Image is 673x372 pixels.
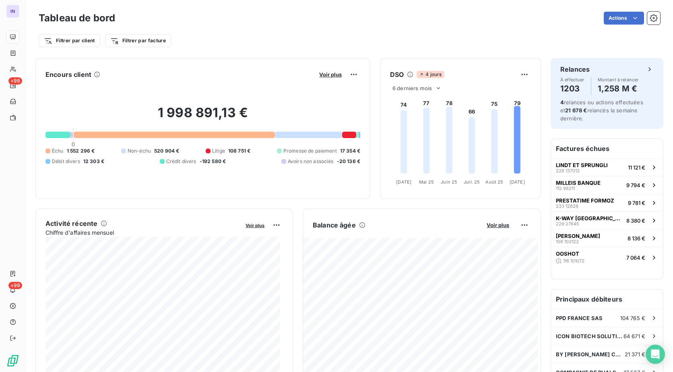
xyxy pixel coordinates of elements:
span: 9 781 € [628,200,645,206]
span: Débit divers [52,158,80,165]
span: Chiffre d'affaires mensuel [45,228,240,237]
span: LINDT ET SPRUNGLI [556,162,608,168]
span: Crédit divers [166,158,196,165]
span: K-WAY [GEOGRAPHIC_DATA] [556,215,623,221]
button: Voir plus [243,221,267,229]
button: [PERSON_NAME]108 1031228 136 € [551,229,663,247]
span: 6 derniers mois [392,85,432,91]
span: OOSHOT [556,250,579,257]
h3: Tableau de bord [39,11,115,25]
h6: Activité récente [45,219,97,228]
span: 0 [72,141,75,147]
span: 7 064 € [626,254,645,261]
button: PRESTATIME FORMOZ233 126289 781 € [551,194,663,211]
span: PRESTATIME FORMOZ [556,197,614,204]
span: 4 jours [417,71,444,78]
span: BY [PERSON_NAME] COMPANIES [556,351,625,358]
button: Voir plus [484,221,512,229]
button: Actions [604,12,644,25]
h6: DSO [390,70,404,79]
span: MILLEIS BANQUE [556,180,601,186]
div: Open Intercom Messenger [646,345,665,364]
span: 108 751 € [228,147,250,155]
img: Logo LeanPay [6,354,19,367]
span: 226 137013 [556,168,580,173]
button: OOSHOT116 1010727 064 € [551,247,663,268]
span: 116 101072 [563,258,584,263]
h2: 1 998 891,13 € [45,105,360,129]
span: PPD FRANCE SAS [556,315,603,321]
span: -192 580 € [200,158,226,165]
span: 1 552 296 € [67,147,95,155]
span: 8 380 € [626,217,645,224]
span: 112 98211 [556,186,575,191]
span: 21 678 € [565,107,587,114]
span: Échu [52,147,64,155]
span: +99 [8,77,22,85]
tspan: Août 25 [485,179,503,185]
button: K-WAY [GEOGRAPHIC_DATA]229 276458 380 € [551,211,663,229]
span: 229 27645 [556,221,579,226]
span: ICON BIOTECH SOLUTION [556,333,623,339]
span: 21 371 € [625,351,645,358]
span: 64 671 € [623,333,645,339]
span: 17 354 € [340,147,360,155]
tspan: [DATE] [510,179,525,185]
h6: Encours client [45,70,91,79]
span: 108 103122 [556,239,579,244]
tspan: Mai 25 [419,179,434,185]
span: Voir plus [319,71,342,78]
span: Montant à relancer [598,77,639,82]
button: Voir plus [317,71,344,78]
span: 11 121 € [628,164,645,171]
span: 9 794 € [626,182,645,188]
span: relances ou actions effectuées et relancés la semaine dernière. [560,99,643,122]
button: Filtrer par facture [105,34,171,47]
h6: Balance âgée [313,220,356,230]
h6: Principaux débiteurs [551,289,663,309]
div: IN [6,5,19,18]
span: Voir plus [246,223,264,228]
span: Non-échu [128,147,151,155]
button: Filtrer par client [39,34,100,47]
span: 233 12628 [556,204,578,209]
button: MILLEIS BANQUE112 982119 794 € [551,176,663,194]
button: LINDT ET SPRUNGLI226 13701311 121 € [551,158,663,176]
span: À effectuer [560,77,584,82]
span: Avoirs non associés [288,158,334,165]
h6: Relances [560,64,590,74]
h4: 1203 [560,82,584,95]
span: +99 [8,282,22,289]
tspan: Juil. 25 [464,179,480,185]
span: -20 136 € [337,158,360,165]
h4: 1,258 M € [598,82,639,95]
span: 104 765 € [620,315,645,321]
span: Voir plus [487,222,509,228]
span: 8 136 € [628,235,645,242]
h6: Factures échues [551,139,663,158]
span: 4 [560,99,564,105]
span: Litige [212,147,225,155]
tspan: [DATE] [396,179,411,185]
tspan: Juin 25 [441,179,457,185]
span: 520 904 € [154,147,179,155]
span: 12 303 € [83,158,104,165]
span: [PERSON_NAME] [556,233,600,239]
span: Promesse de paiement [283,147,337,155]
